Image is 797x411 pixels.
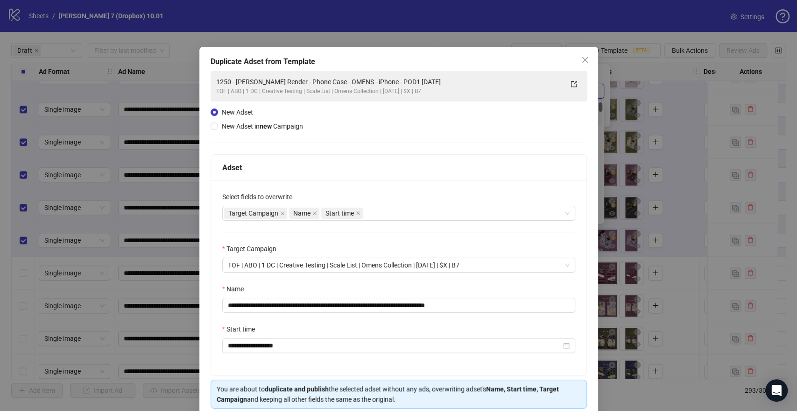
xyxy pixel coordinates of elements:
[217,384,581,404] div: You are about to the selected adset without any ads, overwriting adset's and keeping all other fi...
[224,208,287,219] span: Target Campaign
[216,77,563,87] div: 1250 - [PERSON_NAME] Render - Phone Case - OMENS - iPhone - POD1 [DATE]
[222,162,575,173] div: Adset
[325,208,354,218] span: Start time
[312,211,317,216] span: close
[289,208,319,219] span: Name
[228,208,278,218] span: Target Campaign
[293,208,310,218] span: Name
[211,56,587,67] div: Duplicate Adset from Template
[222,284,250,294] label: Name
[217,385,559,403] strong: Name, Start time, Target Campaign
[222,298,575,313] input: Name
[228,340,561,351] input: Start time
[280,211,285,216] span: close
[222,123,303,130] span: New Adset in Campaign
[222,108,253,116] span: New Adset
[222,324,261,334] label: Start time
[356,211,360,216] span: close
[577,52,592,67] button: Close
[228,258,570,272] span: TOF | ABO | 1 DC | Creative Testing | Scale List | Omens Collection | 2025.10.07 | $X | B7
[222,244,282,254] label: Target Campaign
[260,123,272,130] strong: new
[765,379,788,402] div: Open Intercom Messenger
[216,87,563,96] div: TOF | ABO | 1 DC | Creative Testing | Scale List | Omens Collection | [DATE] | $X | B7
[265,385,329,393] strong: duplicate and publish
[570,81,577,87] span: export
[581,56,588,64] span: close
[222,192,298,202] label: Select fields to overwrite
[321,208,363,219] span: Start time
